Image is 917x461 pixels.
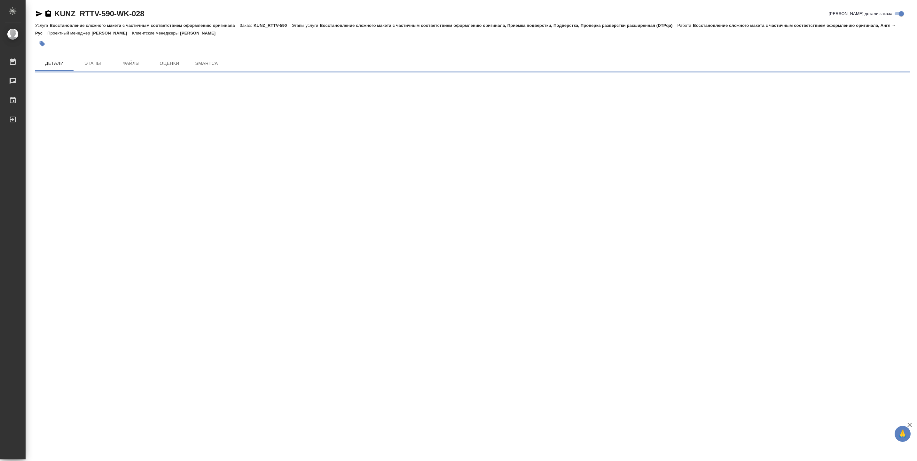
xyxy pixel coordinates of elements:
[897,427,908,441] span: 🙏
[50,23,239,28] p: Восстановление сложного макета с частичным соответствием оформлению оригинала
[77,59,108,67] span: Этапы
[180,31,220,35] p: [PERSON_NAME]
[829,11,892,17] span: [PERSON_NAME] детали заказа
[35,10,43,18] button: Скопировать ссылку для ЯМессенджера
[254,23,292,28] p: KUNZ_RTTV-590
[192,59,223,67] span: SmartCat
[678,23,693,28] p: Работа
[292,23,320,28] p: Этапы услуги
[35,37,49,51] button: Добавить тэг
[92,31,132,35] p: [PERSON_NAME]
[132,31,180,35] p: Клиентские менеджеры
[44,10,52,18] button: Скопировать ссылку
[35,23,50,28] p: Услуга
[116,59,146,67] span: Файлы
[320,23,677,28] p: Восстановление сложного макета с частичным соответствием оформлению оригинала, Приемка подверстки...
[47,31,91,35] p: Проектный менеджер
[39,59,70,67] span: Детали
[895,426,911,442] button: 🙏
[154,59,185,67] span: Оценки
[54,9,144,18] a: KUNZ_RTTV-590-WK-028
[240,23,254,28] p: Заказ:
